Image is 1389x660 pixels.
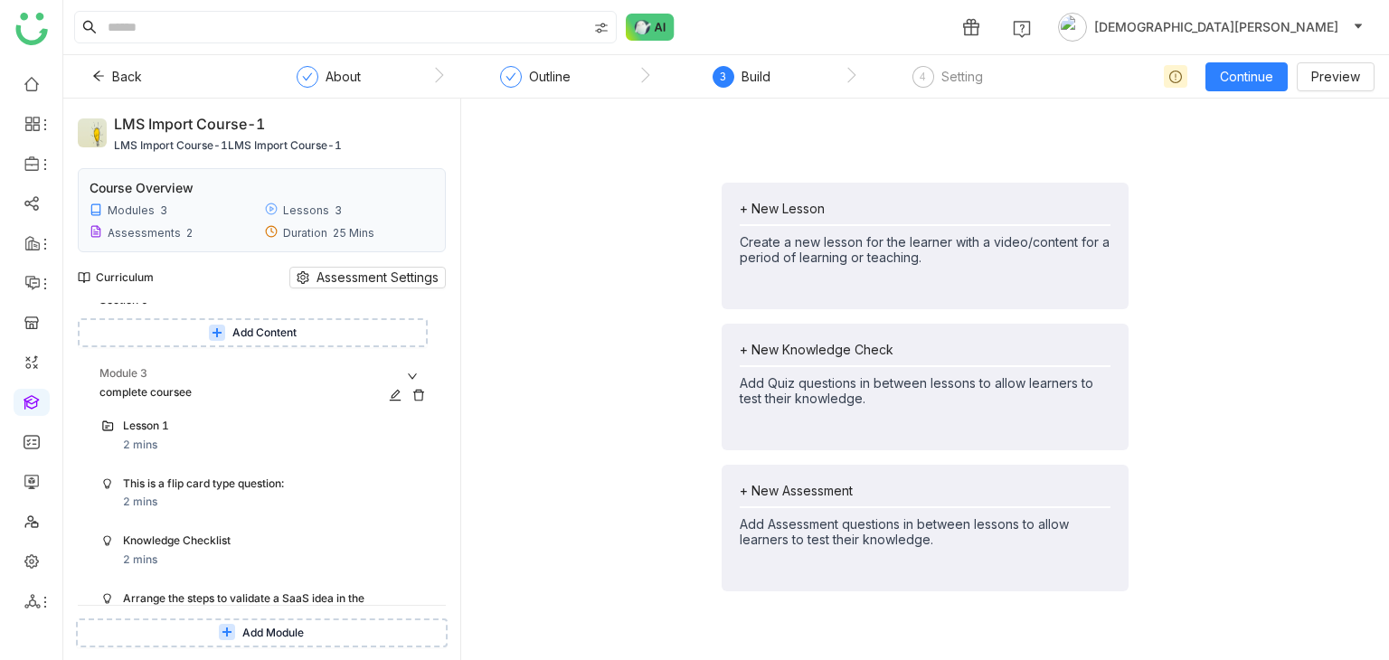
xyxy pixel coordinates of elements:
[742,66,770,88] div: Build
[15,13,48,45] img: logo
[90,180,194,195] div: Course Overview
[101,477,114,490] img: knowledge_check.svg
[123,476,385,493] div: This is a flip card type question:
[123,494,157,511] div: 2 mins
[123,418,385,435] div: Lesson 1
[123,552,157,569] div: 2 mins
[317,268,439,288] span: Assessment Settings
[740,234,1110,265] div: Create a new lesson for the learner with a video/content for a period of learning or teaching.
[1013,20,1031,38] img: help.svg
[232,325,297,342] span: Add Content
[335,203,342,217] div: 3
[101,592,114,605] img: knowledge_check.svg
[112,67,142,87] span: Back
[242,625,304,642] span: Add Module
[1054,13,1367,42] button: [DEMOGRAPHIC_DATA][PERSON_NAME]
[1058,13,1087,42] img: avatar
[713,66,770,99] div: 3Build
[289,267,446,288] button: Assessment Settings
[720,70,726,83] span: 3
[123,590,385,625] div: Arrange the steps to validate a SaaS idea in the correct order:
[626,14,675,41] img: ask-buddy-normal.svg
[1205,62,1288,91] button: Continue
[333,226,374,240] div: 25 Mins
[594,21,609,35] img: search-type.svg
[912,66,983,99] div: 4Setting
[186,226,193,240] div: 2
[1094,17,1338,37] span: [DEMOGRAPHIC_DATA][PERSON_NAME]
[101,420,114,432] img: lms-folder.svg
[123,437,157,454] div: 2 mins
[740,483,1110,498] div: + New Assessment
[1297,62,1375,91] button: Preview
[114,113,410,137] div: LMS Import Course-1
[920,70,926,83] span: 4
[99,365,147,382] div: Module 3
[76,618,448,647] button: Add Module
[123,533,385,550] div: Knowledge Checklist
[101,534,114,547] img: knowledge_check.svg
[78,62,156,91] button: Back
[500,66,571,99] div: Outline
[283,203,329,217] div: Lessons
[78,365,432,403] div: Module 3complete coursee
[114,137,410,154] div: LMS Import Course-1LMS Import Course-1
[740,201,1110,216] div: + New Lesson
[1220,67,1273,87] span: Continue
[529,66,571,88] div: Outline
[1311,67,1360,87] span: Preview
[78,318,428,347] button: Add Content
[99,384,392,401] div: complete coursee
[78,270,154,284] div: Curriculum
[941,66,983,88] div: Setting
[283,226,327,240] div: Duration
[160,203,167,217] div: 3
[108,203,155,217] div: Modules
[740,516,1110,547] div: Add Assessment questions in between lessons to allow learners to test their knowledge.
[326,66,361,88] div: About
[740,375,1110,406] div: Add Quiz questions in between lessons to allow learners to test their knowledge.
[740,342,1110,357] div: + New Knowledge Check
[297,66,361,99] div: About
[108,226,181,240] div: Assessments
